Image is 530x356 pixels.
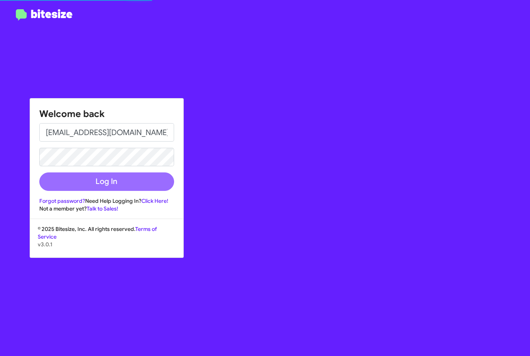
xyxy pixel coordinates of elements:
[39,205,174,212] div: Not a member yet?
[39,172,174,191] button: Log In
[141,197,168,204] a: Click Here!
[87,205,118,212] a: Talk to Sales!
[30,225,183,257] div: © 2025 Bitesize, Inc. All rights reserved.
[39,197,85,204] a: Forgot password?
[39,123,174,142] input: Email address
[38,226,157,240] a: Terms of Service
[39,108,174,120] h1: Welcome back
[38,241,176,248] p: v3.0.1
[39,197,174,205] div: Need Help Logging In?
